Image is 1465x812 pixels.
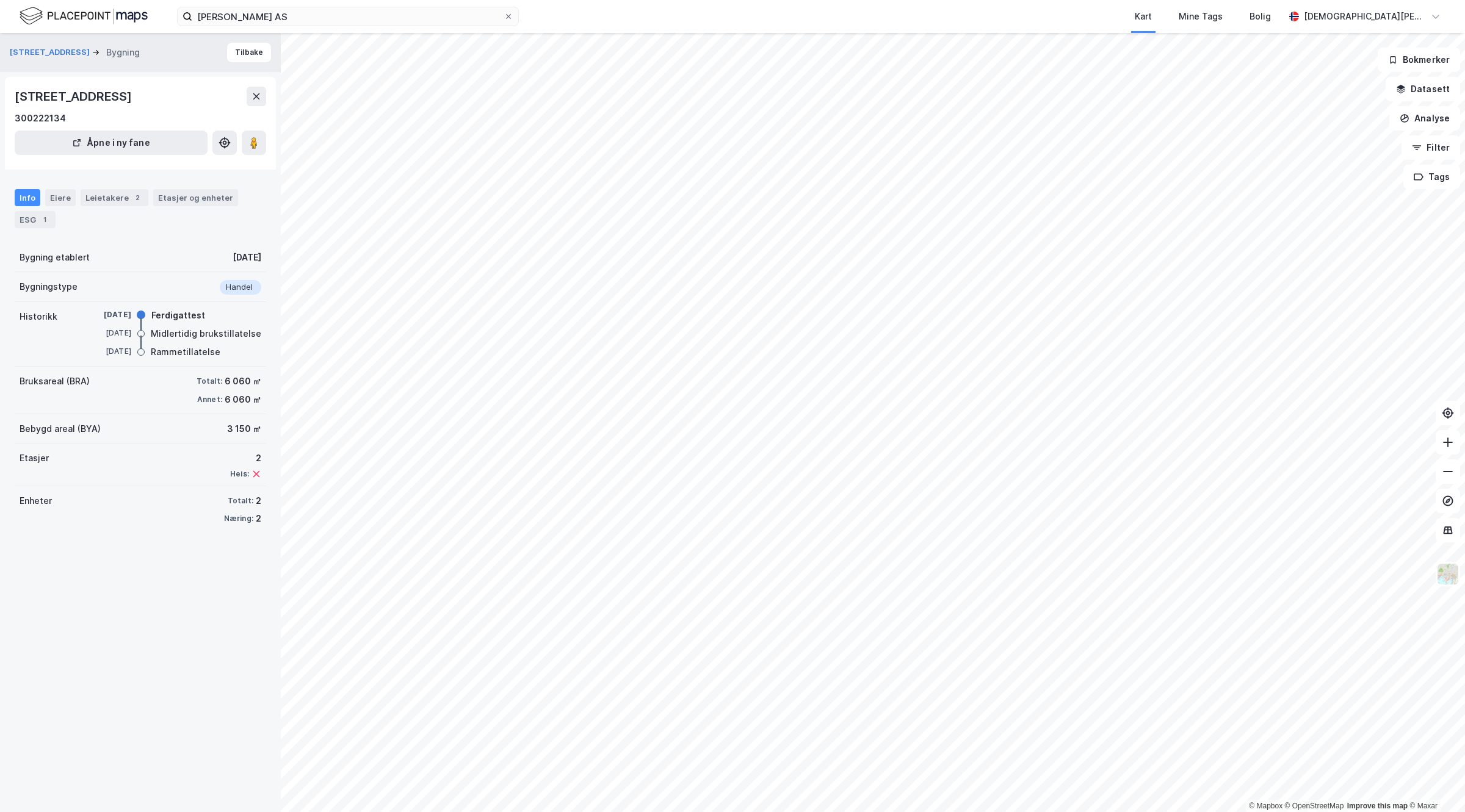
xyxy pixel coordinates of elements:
[20,5,148,27] img: logo.f888ab2527a4732fd821a326f86c7f29.svg
[15,211,56,228] div: ESG
[197,395,222,404] div: Annet:
[106,45,140,60] div: Bygning
[82,346,131,357] div: [DATE]
[15,131,208,155] button: Åpne i ny fane
[1304,9,1426,24] div: [DEMOGRAPHIC_DATA][PERSON_NAME]
[82,309,131,320] div: [DATE]
[15,87,134,106] div: [STREET_ADDRESS]
[230,469,249,479] div: Heis:
[82,328,131,339] div: [DATE]
[228,496,253,506] div: Totalt:
[151,308,205,323] div: Ferdigattest
[1179,9,1223,24] div: Mine Tags
[20,250,90,265] div: Bygning etablert
[20,422,101,436] div: Bebygd areal (BYA)
[1404,753,1465,812] iframe: Chat Widget
[1402,135,1460,160] button: Filter
[10,46,92,59] button: [STREET_ADDRESS]
[1250,9,1271,24] div: Bolig
[1403,165,1460,189] button: Tags
[38,214,51,226] div: 1
[20,309,57,324] div: Historikk
[1285,802,1344,810] a: OpenStreetMap
[131,192,143,204] div: 2
[45,189,76,206] div: Eiere
[1378,48,1460,72] button: Bokmerker
[20,279,78,294] div: Bygningstype
[192,7,504,26] input: Søk på adresse, matrikkel, gårdeiere, leietakere eller personer
[158,192,233,203] div: Etasjer og enheter
[1249,802,1282,810] a: Mapbox
[256,511,261,526] div: 2
[1386,77,1460,101] button: Datasett
[256,494,261,508] div: 2
[1389,106,1460,131] button: Analyse
[225,374,261,389] div: 6 060 ㎡
[15,189,40,206] div: Info
[1436,562,1460,586] img: Z
[1135,9,1152,24] div: Kart
[225,392,261,407] div: 6 060 ㎡
[227,43,271,62] button: Tilbake
[230,451,261,465] div: 2
[1347,802,1408,810] a: Improve this map
[227,422,261,436] div: 3 150 ㎡
[197,376,222,386] div: Totalt:
[151,345,220,359] div: Rammetillatelse
[233,250,261,265] div: [DATE]
[20,451,49,465] div: Etasjer
[224,514,253,523] div: Næring:
[20,494,52,508] div: Enheter
[81,189,148,206] div: Leietakere
[151,326,261,341] div: Midlertidig brukstillatelse
[20,374,90,389] div: Bruksareal (BRA)
[15,111,66,126] div: 300222134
